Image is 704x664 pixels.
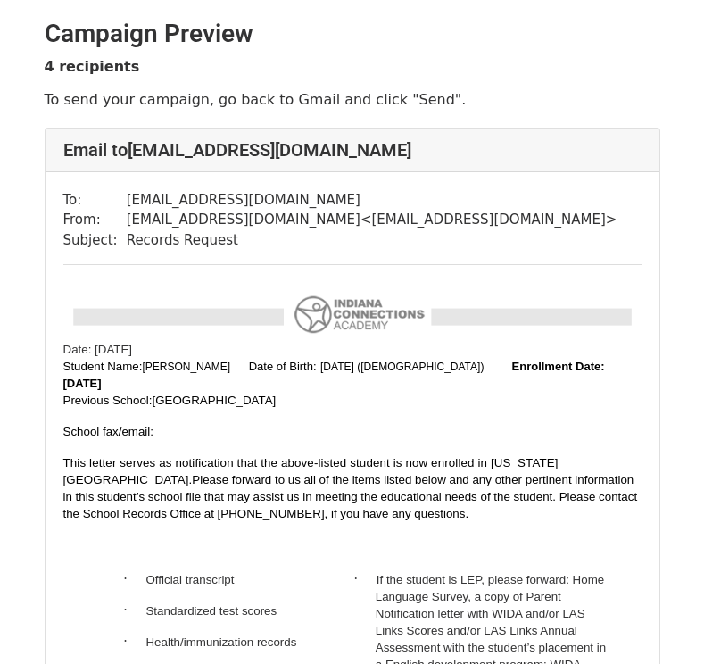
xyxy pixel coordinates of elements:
[45,19,660,49] h2: Campaign Preview
[242,360,316,373] font: :
[145,635,296,649] span: Health/immunization records
[63,394,277,407] span: Previous School:
[123,602,145,618] span: ·
[63,139,642,161] h4: Email to [EMAIL_ADDRESS][DOMAIN_NAME]
[63,230,127,251] td: Subject:
[145,573,234,586] span: Official transcript
[63,456,559,486] span: This letter serves as notification that the above-listed student is now enrolled in [US_STATE][GE...
[127,190,617,211] td: [EMAIL_ADDRESS][DOMAIN_NAME]
[354,571,377,586] span: ·
[63,473,638,520] span: Please forward to us all of the items listed below and any other pertinent information in this st...
[153,394,277,407] font: [GEOGRAPHIC_DATA]
[63,425,154,438] span: School fax/email:
[145,604,277,618] span: Standardized test scores
[127,210,617,230] td: [EMAIL_ADDRESS][DOMAIN_NAME] < [EMAIL_ADDRESS][DOMAIN_NAME] >
[142,361,230,373] span: [PERSON_NAME]
[127,230,617,251] td: Records Request
[45,90,660,109] p: To send your campaign, go back to Gmail and click "Send".
[63,343,133,356] span: Date: [DATE]
[123,634,145,649] span: ·
[249,360,313,373] font: Date of Birth
[512,360,605,373] font: Enrollment Date:
[63,190,127,211] td: To:
[63,360,143,373] span: Student Name:
[123,571,145,586] span: ·
[45,58,140,75] strong: 4 recipients
[63,377,102,390] font: [DATE]
[63,210,127,230] td: From:
[320,361,484,373] span: [DATE] ([DEMOGRAPHIC_DATA])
